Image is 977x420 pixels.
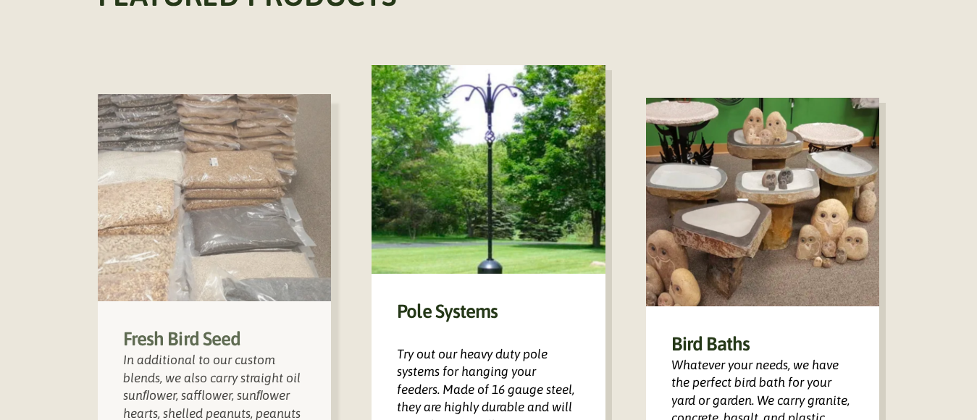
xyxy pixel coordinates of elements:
[98,94,331,301] img: A variety of fresh bird seed inventory
[397,299,579,324] h3: Pole Systems
[372,65,605,274] img: flying friends
[671,332,854,356] h3: Bird Baths
[646,98,879,306] img: flying friends
[123,327,306,351] h3: Fresh Bird Seed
